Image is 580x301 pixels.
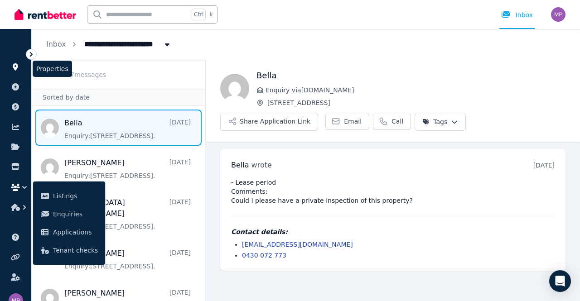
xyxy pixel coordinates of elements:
a: Listings [37,187,101,205]
span: Tenant checks [53,245,98,256]
span: Ctrl [192,9,206,20]
img: Bella [220,74,249,103]
a: [MEDICAL_DATA][PERSON_NAME][DATE]Enquiry:[STREET_ADDRESS]. [64,197,191,231]
h1: Bella [256,69,565,82]
span: Tags [422,117,447,126]
h4: Contact details: [231,227,555,236]
span: Listings [53,191,98,201]
a: Call [373,113,411,130]
span: Call [391,117,403,126]
a: Bella[DATE]Enquiry:[STREET_ADDRESS]. [64,118,191,140]
button: Share Application Link [220,113,318,131]
span: Enquiry via [DOMAIN_NAME] [266,86,565,95]
pre: - Lease period Comments: Could I please have a private inspection of this property? [231,178,555,205]
span: Properties [33,61,72,77]
a: [EMAIL_ADDRESS][DOMAIN_NAME] [242,241,353,248]
a: Enquiries [37,205,101,223]
time: [DATE] [533,162,555,169]
a: Inbox [46,40,66,48]
a: [PERSON_NAME][DATE]Enquiry:[STREET_ADDRESS]. [64,248,191,271]
span: Applications [53,227,98,238]
span: Bella [231,161,249,169]
span: [STREET_ADDRESS] [267,98,565,107]
img: RentBetter [14,8,76,21]
img: Michelle Peric [551,7,565,22]
a: Email [325,113,369,130]
span: k [209,11,213,18]
a: 0430 072 773 [242,252,286,259]
a: [PERSON_NAME][DATE]Enquiry:[STREET_ADDRESS]. [64,158,191,180]
span: Email [344,117,362,126]
div: Sorted by date [32,89,205,106]
button: Tags [415,113,466,131]
div: Open Intercom Messenger [549,270,571,292]
span: wrote [251,161,272,169]
a: Applications [37,223,101,241]
nav: Breadcrumb [32,29,186,60]
div: Inbox [501,10,533,19]
a: Tenant checks [37,241,101,259]
span: 7 message s [70,71,106,78]
span: Enquiries [53,209,98,220]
